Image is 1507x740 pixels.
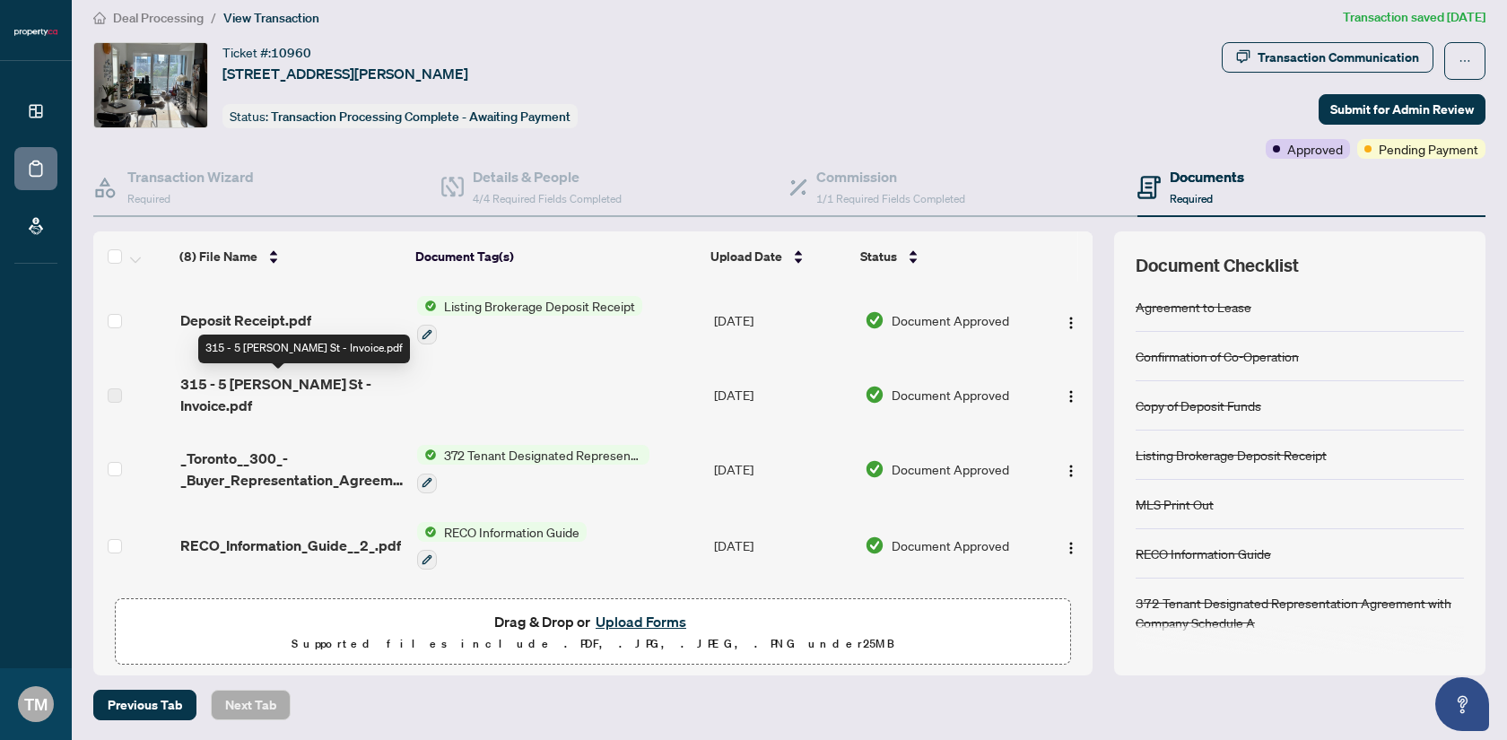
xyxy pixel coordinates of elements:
div: Listing Brokerage Deposit Receipt [1136,445,1327,465]
img: Logo [1064,316,1078,330]
img: Status Icon [417,296,437,316]
button: Upload Forms [590,610,692,633]
button: Next Tab [211,690,291,720]
span: View Transaction [223,10,319,26]
li: / [211,7,216,28]
button: Open asap [1435,677,1489,731]
td: [DATE] [707,584,858,661]
img: Document Status [865,459,884,479]
span: 315 - 5 [PERSON_NAME] St - Invoice.pdf [180,373,403,416]
span: Status [860,247,897,266]
button: Previous Tab [93,690,196,720]
img: Document Status [865,385,884,405]
img: Logo [1064,541,1078,555]
th: Upload Date [703,231,853,282]
span: Document Approved [892,535,1009,555]
td: [DATE] [707,431,858,508]
img: Logo [1064,464,1078,478]
span: Document Checklist [1136,253,1299,278]
span: 4/4 Required Fields Completed [473,192,622,205]
span: ellipsis [1459,55,1471,67]
button: Transaction Communication [1222,42,1433,73]
div: 372 Tenant Designated Representation Agreement with Company Schedule A [1136,593,1464,632]
button: Logo [1057,531,1085,560]
img: IMG-C12398106_1.jpg [94,43,207,127]
div: Ticket #: [222,42,311,63]
div: Copy of Deposit Funds [1136,396,1261,415]
span: Document Approved [892,385,1009,405]
img: Logo [1064,389,1078,404]
span: 10960 [271,45,311,61]
span: home [93,12,106,24]
img: logo [14,27,57,38]
span: (8) File Name [179,247,257,266]
img: Status Icon [417,522,437,542]
span: Upload Date [710,247,782,266]
span: RECO_Information_Guide__2_.pdf [180,535,401,556]
span: Required [127,192,170,205]
h4: Commission [816,166,965,187]
div: Transaction Communication [1258,43,1419,72]
button: Logo [1057,380,1085,409]
p: Supported files include .PDF, .JPG, .JPEG, .PNG under 25 MB [126,633,1059,655]
td: [DATE] [707,508,858,585]
article: Transaction saved [DATE] [1343,7,1485,28]
th: Document Tag(s) [408,231,703,282]
span: 1/1 Required Fields Completed [816,192,965,205]
span: Transaction Processing Complete - Awaiting Payment [271,109,571,125]
span: Required [1170,192,1213,205]
button: Status IconListing Brokerage Deposit Receipt [417,296,642,344]
div: Status: [222,104,578,128]
span: TM [24,692,48,717]
span: Pending Payment [1379,139,1478,159]
img: Document Status [865,535,884,555]
span: Listing Brokerage Deposit Receipt [437,296,642,316]
div: Confirmation of Co-Operation [1136,346,1299,366]
div: Agreement to Lease [1136,297,1251,317]
h4: Details & People [473,166,622,187]
span: Drag & Drop orUpload FormsSupported files include .PDF, .JPG, .JPEG, .PNG under25MB [116,599,1070,666]
span: Deal Processing [113,10,204,26]
button: Submit for Admin Review [1319,94,1485,125]
h4: Transaction Wizard [127,166,254,187]
button: Logo [1057,306,1085,335]
span: Deposit Receipt.pdf [180,309,311,331]
td: [DATE] [707,282,858,359]
span: _Toronto__300_-_Buyer_Representation_Agreement___Authority_for_Purchase_2__3_.pdf [180,448,403,491]
button: Status Icon372 Tenant Designated Representation Agreement with Company Schedule A [417,445,649,493]
h4: Documents [1170,166,1244,187]
th: Status [853,231,1035,282]
span: Document Approved [892,310,1009,330]
span: RECO Information Guide [437,522,587,542]
button: Status IconRECO Information Guide [417,522,587,570]
span: Previous Tab [108,691,182,719]
span: 372 Tenant Designated Representation Agreement with Company Schedule A [437,445,649,465]
img: Status Icon [417,445,437,465]
span: Approved [1287,139,1343,159]
button: Logo [1057,455,1085,483]
div: MLS Print Out [1136,494,1214,514]
span: Document Approved [892,459,1009,479]
div: RECO Information Guide [1136,544,1271,563]
img: Document Status [865,310,884,330]
span: [STREET_ADDRESS][PERSON_NAME] [222,63,468,84]
span: Drag & Drop or [494,610,692,633]
th: (8) File Name [172,231,408,282]
td: [DATE] [707,359,858,431]
span: Submit for Admin Review [1330,95,1474,124]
